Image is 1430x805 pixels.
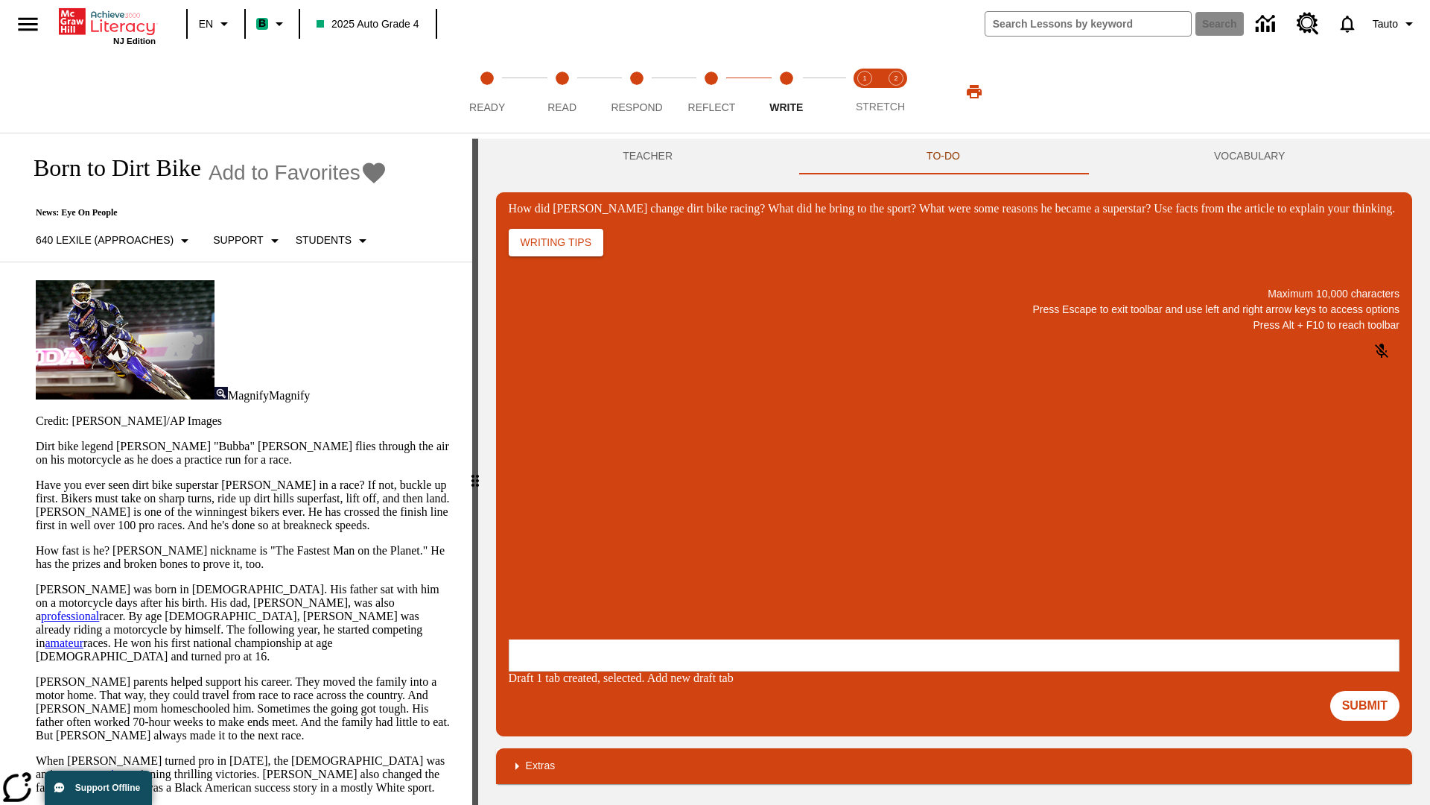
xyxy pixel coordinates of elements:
button: Print [950,78,998,105]
button: Language: EN, Select a language [192,10,240,37]
span: STRETCH [856,101,905,113]
span: Reflect [688,101,736,113]
a: amateur [45,637,83,649]
button: Boost Class color is mint green. Change class color [250,10,294,37]
a: Data Center [1247,4,1288,45]
button: Read step 2 of 5 [518,51,605,133]
h1: Born to Dirt Bike [18,154,201,182]
input: search field [985,12,1191,36]
button: TO-DO [800,139,1087,174]
span: Magnify [269,389,310,402]
button: Open side menu [6,2,50,46]
button: Write step 5 of 5 [743,51,830,133]
p: How fast is he? [PERSON_NAME] nickname is "The Fastest Man on the Planet." He has the prizes and ... [36,544,454,571]
span: Ready [469,101,505,113]
span: Write [769,101,803,113]
button: Ready step 1 of 5 [444,51,530,133]
button: Teacher [496,139,800,174]
button: Stretch Respond step 2 of 2 [874,51,918,133]
p: Press Escape to exit toolbar and use left and right arrow keys to access options [509,302,1399,318]
div: Extras [496,748,1412,784]
button: Add to Favorites - Born to Dirt Bike [209,160,387,186]
p: Support [213,233,263,248]
button: Select Lexile, 640 Lexile (Approaches) [30,227,200,254]
p: Credit: [PERSON_NAME]/AP Images [36,414,454,428]
a: sensation [82,768,127,780]
p: 640 Lexile (Approaches) [36,233,174,248]
div: Draft 1 tab created, selected. Add new draft tab [509,672,1399,685]
span: Magnify [228,389,269,402]
span: 2025 Auto Grade 4 [317,16,419,32]
button: VOCABULARY [1087,139,1412,174]
img: Magnify [214,387,228,400]
p: [PERSON_NAME] parents helped support his career. They moved the family into a motor home. That wa... [36,675,454,742]
div: Home [59,5,156,45]
button: Click to activate and allow voice recognition [1364,333,1399,369]
span: EN [199,16,213,32]
p: [PERSON_NAME] was born in [DEMOGRAPHIC_DATA]. His father sat with him on a motorcycle days after ... [36,583,454,663]
p: Students [296,233,352,248]
span: Respond [611,101,662,113]
text: 2 [894,75,897,82]
a: Notifications [1328,4,1367,43]
img: Motocross racer James Stewart flies through the air on his dirt bike. [36,280,214,400]
button: Reflect step 4 of 5 [668,51,754,133]
button: Respond step 3 of 5 [594,51,680,133]
button: Writing Tips [509,229,603,256]
span: B [258,14,266,33]
button: Submit [1330,691,1399,721]
body: How did Stewart change dirt bike racing? What did he bring to the sport? What were some reasons h... [6,12,217,39]
button: Profile/Settings [1367,10,1424,37]
p: One change [PERSON_NAME] brought to dirt bike racing was… [6,12,217,39]
div: How did [PERSON_NAME] change dirt bike racing? What did he bring to the sport? What were some rea... [509,202,1399,215]
button: Support Offline [45,771,152,805]
span: Tauto [1373,16,1398,32]
button: Select Student [290,227,378,254]
p: Extras [526,758,556,774]
p: Have you ever seen dirt bike superstar [PERSON_NAME] in a race? If not, buckle up first. Bikers m... [36,479,454,532]
div: Press Enter or Spacebar and then press right and left arrow keys to move the slider [472,139,478,805]
span: NJ Edition [113,37,156,45]
div: activity [478,139,1430,805]
button: Scaffolds, Support [207,227,289,254]
button: Stretch Read step 1 of 2 [843,51,886,133]
div: Instructional Panel Tabs [496,139,1412,174]
span: Support Offline [75,783,140,793]
a: professional [41,610,99,622]
p: Maximum 10,000 characters [509,286,1399,302]
text: 1 [862,75,866,82]
a: Resource Center, Will open in new tab [1288,4,1328,44]
p: Dirt bike legend [PERSON_NAME] "Bubba" [PERSON_NAME] flies through the air on his motorcycle as h... [36,440,454,467]
p: Press Alt + F10 to reach toolbar [509,318,1399,333]
span: Add to Favorites [209,161,360,185]
span: Read [547,101,576,113]
p: When [PERSON_NAME] turned pro in [DATE], the [DEMOGRAPHIC_DATA] was an instant , winning thrillin... [36,754,454,795]
p: News: Eye On People [18,207,387,218]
